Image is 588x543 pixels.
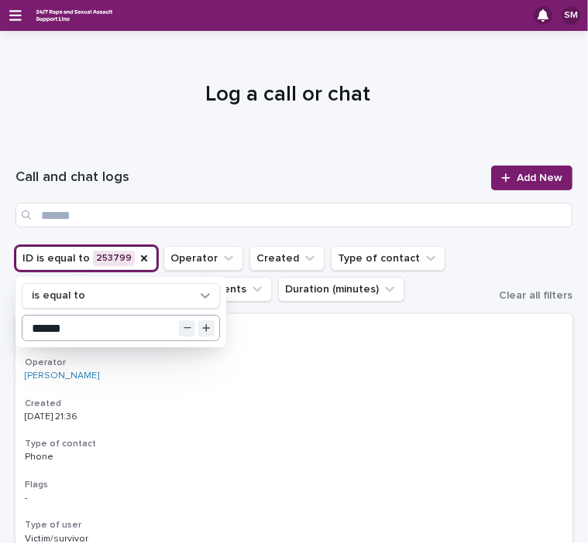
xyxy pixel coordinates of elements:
button: Decrement value [179,320,195,336]
span: Add New [517,172,562,183]
h3: Operator [25,357,563,369]
input: Search [15,203,573,227]
a: [PERSON_NAME] [25,371,99,381]
img: rhQMoQhaT3yELyF149Cw [34,5,115,26]
p: [DATE] 21:36 [25,412,122,422]
a: Add New [491,166,573,190]
h3: Flags [25,479,563,491]
p: is equal to [32,289,85,302]
button: Increment value [198,320,215,336]
div: SM [562,6,580,25]
button: Duration (minutes) [278,277,404,302]
h3: Created [25,398,563,410]
button: Comments [184,277,272,302]
h1: Log a call or chat [15,80,561,109]
p: Phone [25,452,122,463]
h3: Type of contact [25,438,563,450]
p: - [25,493,122,504]
span: Clear all filters [499,290,573,301]
button: Clear all filters [487,290,573,301]
button: Operator [163,246,243,271]
h1: Call and chat logs [15,169,482,187]
button: Created [249,246,325,271]
button: Type of contact [331,246,445,271]
button: ID [15,246,157,271]
h3: Type of user [25,519,563,531]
